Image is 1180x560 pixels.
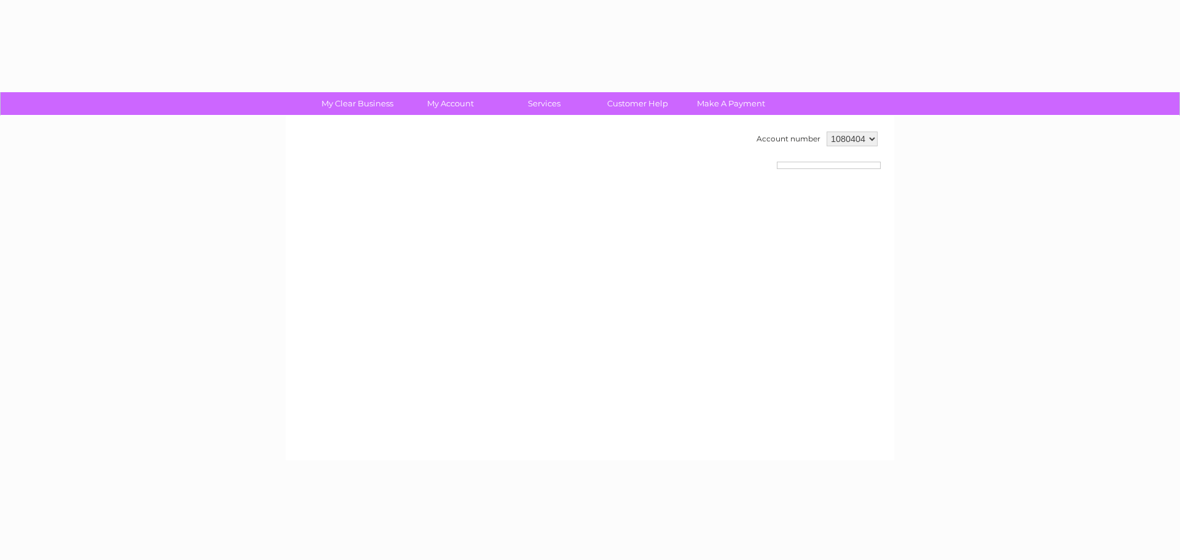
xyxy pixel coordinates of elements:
td: Account number [753,128,824,149]
a: My Account [400,92,502,115]
a: My Clear Business [307,92,408,115]
a: Customer Help [587,92,688,115]
a: Services [494,92,595,115]
a: Make A Payment [680,92,782,115]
